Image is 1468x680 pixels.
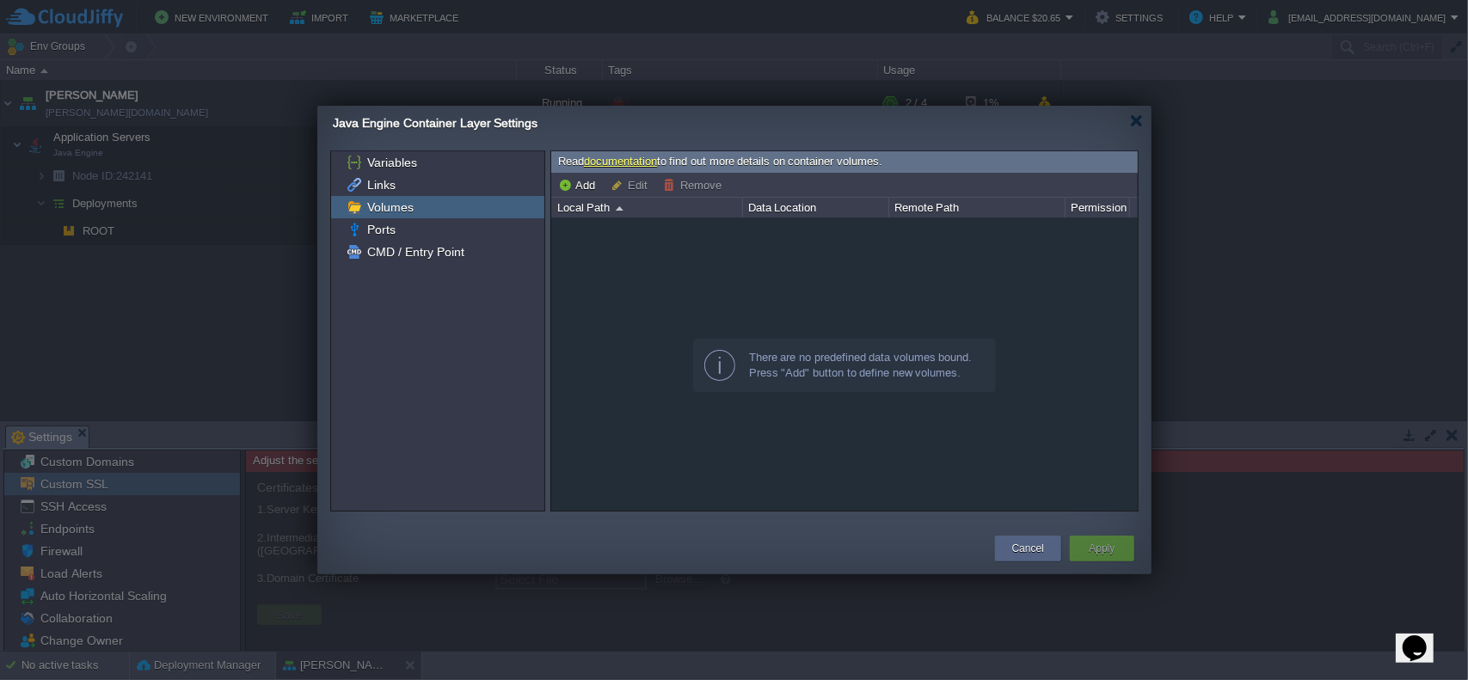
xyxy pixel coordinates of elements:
[364,244,467,260] a: CMD / Entry Point
[616,206,623,211] img: AMDAwAAAACH5BAEAAAAALAAAAAABAAEAAAICRAEAOw==
[1089,540,1115,557] button: Apply
[1066,198,1129,217] div: Permission
[364,177,398,193] a: Links
[611,177,653,193] button: Edit
[558,177,600,193] button: Add
[1012,540,1044,557] button: Cancel
[364,155,420,170] a: Variables
[744,198,888,217] div: Data Location
[551,151,1138,173] div: Read to find out more details on container volumes.
[364,199,416,215] a: Volumes
[1396,611,1451,663] iframe: chat widget
[890,198,1065,217] div: Remote Path
[693,339,996,392] div: There are no predefined data volumes bound. Press "Add" button to define new volumes.
[663,177,727,193] button: Remove
[553,198,742,217] div: Local Path
[364,222,398,237] a: Ports
[333,116,538,130] span: Java Engine Container Layer Settings
[584,155,657,168] a: documentation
